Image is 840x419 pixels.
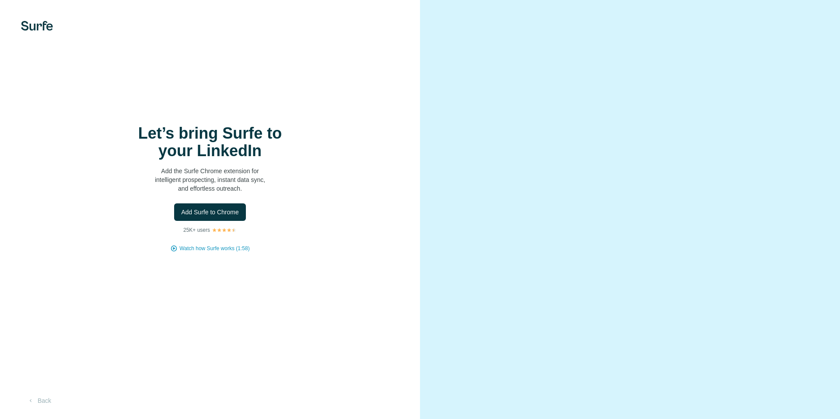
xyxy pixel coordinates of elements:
[122,167,297,193] p: Add the Surfe Chrome extension for intelligent prospecting, instant data sync, and effortless out...
[183,226,210,234] p: 25K+ users
[21,21,53,31] img: Surfe's logo
[179,244,249,252] button: Watch how Surfe works (1:58)
[174,203,246,221] button: Add Surfe to Chrome
[122,125,297,160] h1: Let’s bring Surfe to your LinkedIn
[21,393,57,409] button: Back
[181,208,239,216] span: Add Surfe to Chrome
[212,227,237,233] img: Rating Stars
